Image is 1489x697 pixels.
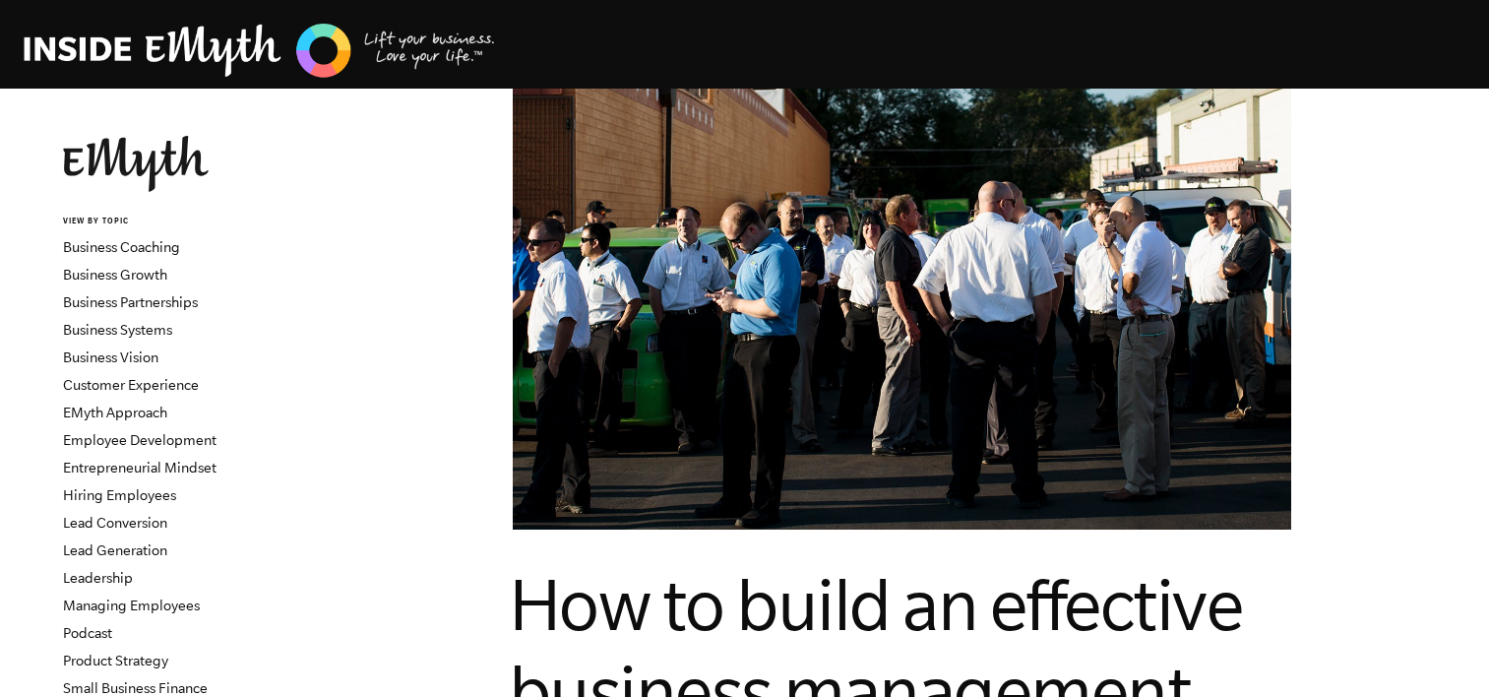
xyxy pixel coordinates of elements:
a: Business Systems [63,322,172,338]
img: EMyth Business Coaching [24,21,496,81]
a: Leadership [63,570,133,586]
a: Lead Generation [63,542,167,558]
a: Employee Development [63,432,217,448]
a: Hiring Employees [63,487,176,503]
a: Lead Conversion [63,515,167,531]
a: Business Vision [63,349,158,365]
h6: VIEW BY TOPIC [63,216,300,228]
iframe: Chat Widget [1391,602,1489,697]
a: Managing Employees [63,598,200,613]
a: EMyth Approach [63,405,167,420]
a: Small Business Finance [63,680,208,696]
a: Business Growth [63,267,167,283]
a: Business Coaching [63,239,180,255]
a: Business Partnerships [63,294,198,310]
a: Podcast [63,625,112,641]
a: Entrepreneurial Mindset [63,460,217,475]
a: Product Strategy [63,653,168,668]
a: Customer Experience [63,377,199,393]
img: EMyth [63,136,209,192]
